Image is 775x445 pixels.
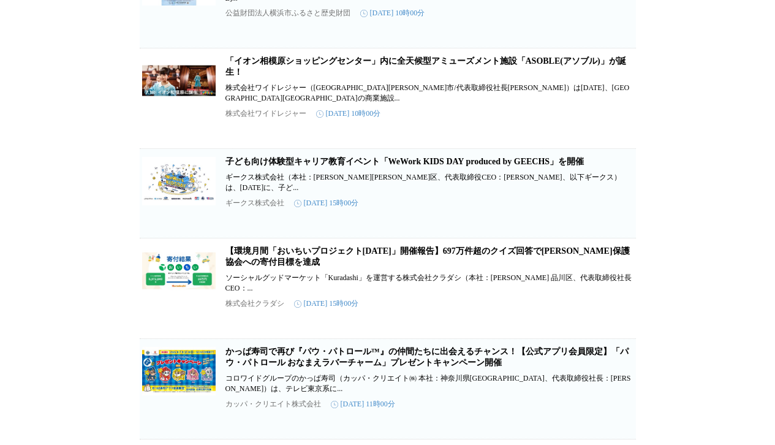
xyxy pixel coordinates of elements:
time: [DATE] 10時00分 [360,8,425,18]
time: [DATE] 10時00分 [316,108,381,119]
a: 子ども向け体験型キャリア教育イベント「WeWork KIDS DAY produced by GEECHS」を開催 [225,157,584,166]
img: 【環境月間「おいちいプロジェクト2025」開催報告】697万件超のクイズ回答で日本自然保護協会への寄付目標を達成 [142,246,216,295]
p: カッパ・クリエイト株式会社 [225,399,321,409]
p: 株式会社クラダシ [225,299,284,309]
a: 【環境月間「おいちいプロジェクト[DATE]」開催報告】697万件超のクイズ回答で[PERSON_NAME]保護協会への寄付目標を達成 [225,246,630,267]
p: コロワイドグループのかっぱ寿司（カッパ・クリエイト㈱ 本社：神奈川県[GEOGRAPHIC_DATA]、代表取締役社長：[PERSON_NAME]）は、テレビ東京系に... [225,373,633,394]
img: かっぱ寿司で再び『パウ・パトロール™︎』の仲間たちに出会えるチャンス！【公式アプリ会員限定】「パウ・パトロール おなまえラバーチャーム」プレゼントキャンペーン開催 [142,346,216,395]
time: [DATE] 15時00分 [294,198,359,208]
p: 株式会社ワイドレジャー（[GEOGRAPHIC_DATA][PERSON_NAME]市/代表取締役社長[PERSON_NAME]）は[DATE]、[GEOGRAPHIC_DATA][GEOGRA... [225,83,633,104]
p: ギークス株式会社（本社：[PERSON_NAME][PERSON_NAME]区、代表取締役CEO：[PERSON_NAME]、以下ギークス）は、[DATE]に、子ど... [225,172,633,193]
img: 「イオン相模原ショッピングセンター」内に全天候型アミューズメント施設「ASOBLE(アソブル)」が誕生！ [142,56,216,105]
p: 公益財団法人横浜市ふるさと歴史財団 [225,8,350,18]
p: 株式会社ワイドレジャー [225,108,306,119]
a: 「イオン相模原ショッピングセンター」内に全天候型アミューズメント施設「ASOBLE(アソブル)」が誕生！ [225,56,626,77]
a: かっぱ寿司で再び『パウ・パトロール™︎』の仲間たちに出会えるチャンス！【公式アプリ会員限定】「パウ・パトロール おなまえラバーチャーム」プレゼントキャンペーン開催 [225,347,629,367]
p: ソーシャルグッドマーケット「Kuradashi」を運営する株式会社クラダシ（本社：[PERSON_NAME] 品川区、代表取締役社長CEO：... [225,273,633,294]
p: ギークス株式会社 [225,198,284,208]
img: 子ども向け体験型キャリア教育イベント「WeWork KIDS DAY produced by GEECHS」を開催 [142,156,216,205]
time: [DATE] 11時00分 [331,399,395,409]
time: [DATE] 15時00分 [294,299,359,309]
